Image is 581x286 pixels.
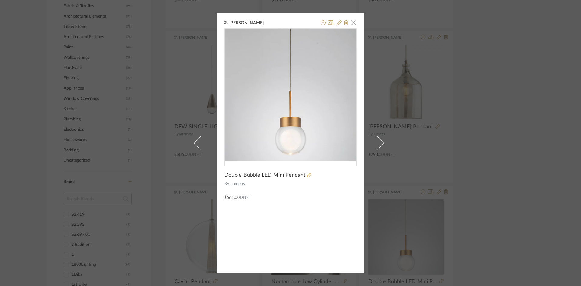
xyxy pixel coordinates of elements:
div: 0 [225,29,356,161]
span: [PERSON_NAME] [229,20,273,26]
button: Close [348,16,360,28]
span: DNET [240,196,251,200]
img: b587be7c-48e2-4cd2-8f96-8abeaba93bb3_436x436.jpg [225,29,356,161]
span: Double Bubble LED Mini Pendant [224,172,305,179]
span: $561.00 [224,196,240,200]
span: By [224,181,229,187]
span: Lumens [230,181,357,187]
